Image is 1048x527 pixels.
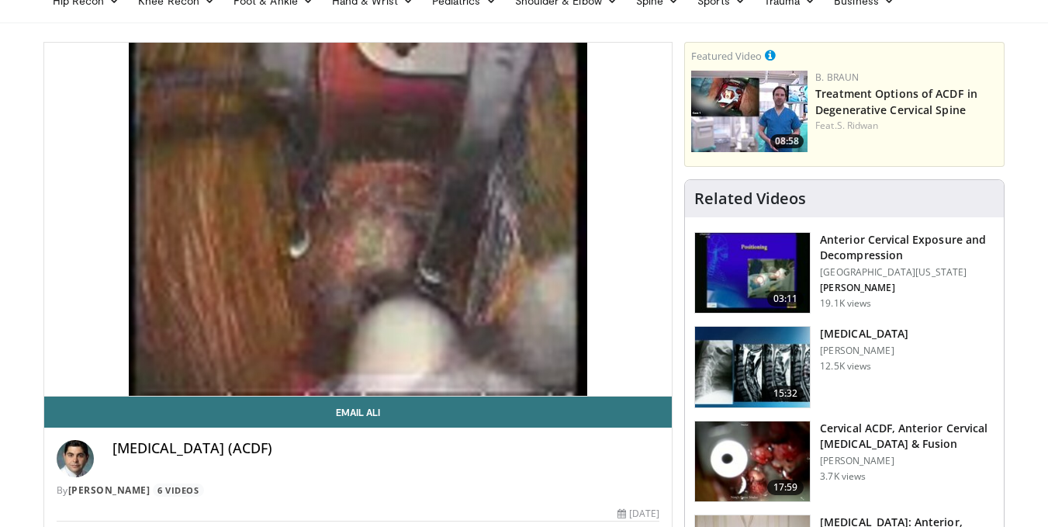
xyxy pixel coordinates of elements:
a: 17:59 Cervical ACDF, Anterior Cervical [MEDICAL_DATA] & Fusion [PERSON_NAME] 3.7K views [694,421,994,503]
div: By [57,484,660,498]
img: 45d9052e-5211-4d55-8682-bdc6aa14d650.150x105_q85_crop-smart_upscale.jpg [695,421,810,502]
span: 17:59 [767,480,804,495]
a: 15:32 [MEDICAL_DATA] [PERSON_NAME] 12.5K views [694,326,994,408]
a: Treatment Options of ACDF in Degenerative Cervical Spine [815,86,977,117]
a: Email Ali [44,397,673,428]
h3: Cervical ACDF, Anterior Cervical [MEDICAL_DATA] & Fusion [820,421,994,452]
h4: Related Videos [694,189,806,208]
video-js: Video Player [44,43,673,397]
div: [DATE] [617,507,659,521]
p: 12.5K views [820,360,871,373]
span: 08:58 [770,134,804,148]
a: 6 Videos [153,484,204,497]
p: [PERSON_NAME] [820,345,908,357]
a: S. Ridwan [837,119,879,132]
a: 08:58 [691,71,808,152]
a: 03:11 Anterior Cervical Exposure and Decompression [GEOGRAPHIC_DATA][US_STATE] [PERSON_NAME] 19.1... [694,232,994,314]
img: 38786_0000_3.png.150x105_q85_crop-smart_upscale.jpg [695,233,810,314]
img: dard_1.png.150x105_q85_crop-smart_upscale.jpg [695,327,810,407]
p: 3.7K views [820,470,866,483]
p: [GEOGRAPHIC_DATA][US_STATE] [820,266,994,279]
div: Feat. [815,119,998,133]
a: [PERSON_NAME] [68,484,150,497]
span: 15:32 [767,386,804,401]
img: 009a77ed-cfd7-46ce-89c5-e6e5196774e0.150x105_q85_crop-smart_upscale.jpg [691,71,808,152]
h4: [MEDICAL_DATA] (ACDF) [112,440,660,457]
p: [PERSON_NAME] [820,455,994,467]
a: B. Braun [815,71,859,84]
p: [PERSON_NAME] [820,282,994,294]
span: 03:11 [767,291,804,307]
h3: Anterior Cervical Exposure and Decompression [820,232,994,263]
img: Avatar [57,440,94,477]
small: Featured Video [691,49,762,63]
h3: [MEDICAL_DATA] [820,326,908,342]
p: 19.1K views [820,297,871,310]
